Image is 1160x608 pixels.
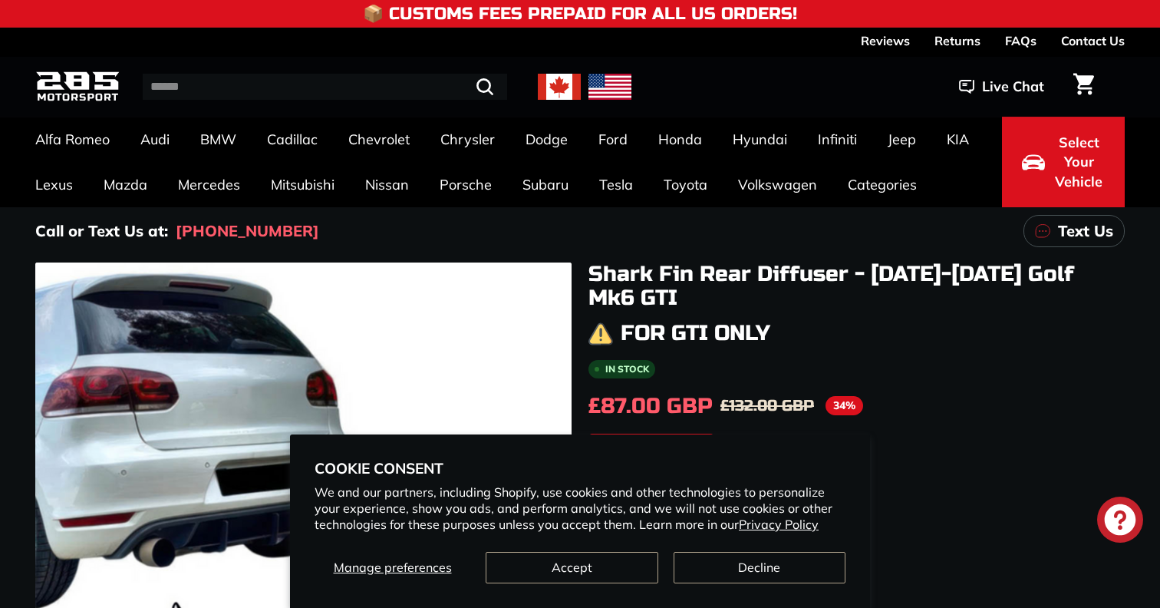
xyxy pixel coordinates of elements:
[255,162,350,207] a: Mitsubishi
[252,117,333,162] a: Cadillac
[350,162,424,207] a: Nissan
[832,162,932,207] a: Categories
[333,117,425,162] a: Chevrolet
[176,220,319,243] a: [PHONE_NUMBER]
[1002,117,1125,207] button: Select Your Vehicle
[588,434,714,468] div: Summer Sale is On!
[334,560,452,575] span: Manage preferences
[425,117,510,162] a: Chrysler
[931,117,984,162] a: KIA
[588,393,713,419] span: £87.00 GBP
[826,396,863,415] span: 34%
[507,162,584,207] a: Subaru
[35,220,168,243] p: Call or Text Us at:
[584,162,648,207] a: Tesla
[424,162,507,207] a: Porsche
[939,68,1064,106] button: Live Chat
[35,69,120,105] img: Logo_285_Motorsport_areodynamics_components
[510,117,583,162] a: Dodge
[315,459,845,477] h2: Cookie consent
[872,117,931,162] a: Jeep
[1023,215,1125,247] a: Text Us
[1053,133,1105,192] span: Select Your Vehicle
[674,552,846,583] button: Decline
[1005,28,1036,54] a: FAQs
[982,77,1044,97] span: Live Chat
[20,162,88,207] a: Lexus
[143,74,507,100] input: Search
[1092,497,1148,547] inbox-online-store-chat: Shopify online store chat
[739,517,819,532] a: Privacy Policy
[861,28,910,54] a: Reviews
[1061,28,1125,54] a: Contact Us
[643,117,717,162] a: Honda
[717,117,802,162] a: Hyundai
[185,117,252,162] a: BMW
[621,322,770,345] h3: For GTI only
[723,162,832,207] a: Volkswagen
[486,552,658,583] button: Accept
[315,484,845,532] p: We and our partners, including Shopify, use cookies and other technologies to personalize your ex...
[720,396,814,415] span: £132.00 GBP
[163,162,255,207] a: Mercedes
[802,117,872,162] a: Infiniti
[20,117,125,162] a: Alfa Romeo
[588,263,1125,310] h1: Shark Fin Rear Diffuser - [DATE]-[DATE] Golf Mk6 GTI
[1064,61,1103,113] a: Cart
[605,365,649,374] b: In stock
[1058,220,1113,243] p: Text Us
[363,5,797,23] h4: 📦 Customs Fees Prepaid for All US Orders!
[88,162,163,207] a: Mazda
[125,117,185,162] a: Audi
[588,322,613,346] img: warning.png
[648,162,723,207] a: Toyota
[934,28,980,54] a: Returns
[315,552,470,583] button: Manage preferences
[583,117,643,162] a: Ford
